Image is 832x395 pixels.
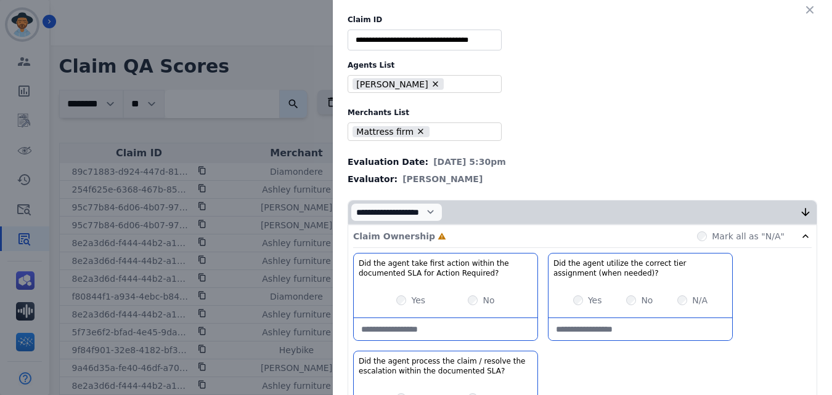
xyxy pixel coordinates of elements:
[553,258,727,278] h3: Did the agent utilize the correct tier assignment (when needed)?
[359,258,532,278] h3: Did the agent take first action within the documented SLA for Action Required?
[351,77,494,92] ul: selected options
[348,60,817,70] label: Agents List
[353,230,435,242] p: Claim Ownership
[712,230,785,242] label: Mark all as "N/A"
[641,294,653,306] label: No
[351,124,494,139] ul: selected options
[411,294,425,306] label: Yes
[348,156,817,168] div: Evaluation Date:
[348,15,817,25] label: Claim ID
[348,173,817,185] div: Evaluator:
[402,173,483,185] span: [PERSON_NAME]
[353,78,444,90] li: [PERSON_NAME]
[348,108,817,118] label: Merchants List
[431,79,440,89] button: Remove Tabytha Garcia
[359,356,532,376] h3: Did the agent process the claim / resolve the escalation within the documented SLA?
[433,156,506,168] span: [DATE] 5:30pm
[588,294,602,306] label: Yes
[483,294,494,306] label: No
[353,126,430,138] li: Mattress firm
[692,294,708,306] label: N/A
[416,127,425,136] button: Remove Mattress firm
